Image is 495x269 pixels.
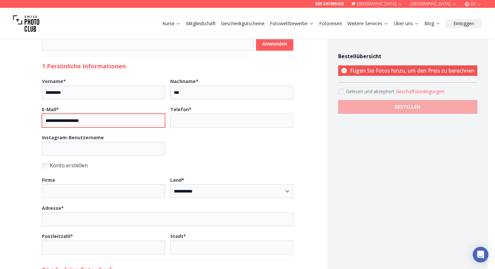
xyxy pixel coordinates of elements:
p: Fügen Sie Fotos hinzu, um den Preis zu berechnen [338,65,477,76]
input: Firma [42,184,165,198]
a: Über uns [394,20,419,27]
input: Instagram-Benutzername [42,142,165,156]
a: Blog [424,20,440,27]
b: Land * [170,177,184,183]
button: Weitere Services [345,19,391,28]
button: Mitgliedschaft [183,19,218,28]
b: E-Mail * [42,106,59,112]
input: Konto erstellen [42,163,47,168]
input: E-Mail* [42,114,165,127]
b: Anwenden [262,41,287,47]
input: Accept terms [338,89,343,94]
b: Vorname * [42,78,66,84]
button: Blog [422,19,443,28]
img: Swiss photo club [13,10,39,37]
b: Nachname * [170,78,198,84]
h2: 1. Persönliche Informationen [42,61,293,71]
button: Fotoreisen [317,19,345,28]
a: Fotowettbewerbe [270,20,314,27]
b: Adresse * [42,205,64,211]
b: Telefon * [170,106,192,112]
a: Mitgliedschaft [186,20,216,27]
span: Gelesen und akzeptiert [346,88,396,94]
a: Fotoreisen [319,20,342,27]
input: Stadt* [170,241,293,254]
a: 069 247495455 [315,1,344,7]
input: Telefon* [170,114,293,127]
button: Kurse [160,19,183,28]
input: Adresse* [42,212,293,226]
a: Geschenkgutscheine [221,20,265,27]
input: Postleitzahl* [42,241,165,254]
label: Konto erstellen [42,161,293,170]
button: Accept termsGelesen und akzeptiert [396,88,445,95]
button: BESTELLEN [338,100,477,114]
button: Fotowettbewerbe [267,19,317,28]
a: Weitere Services [347,20,389,27]
button: Über uns [391,19,422,28]
b: Stadt * [170,233,186,239]
b: Firma [42,177,55,183]
input: Nachname* [170,86,293,99]
button: Geschenkgutscheine [218,19,267,28]
b: BESTELLEN [395,104,420,110]
b: Postleitzahl * [42,233,73,239]
select: Land* [170,184,293,198]
button: Einloggen [446,19,482,28]
a: Kurse [162,20,181,27]
input: Vorname* [42,86,165,99]
button: Anwenden [256,37,293,51]
h4: Bestellübersicht [338,52,477,60]
div: Open Intercom Messenger [473,247,488,262]
b: Instagram-Benutzername [42,134,104,141]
